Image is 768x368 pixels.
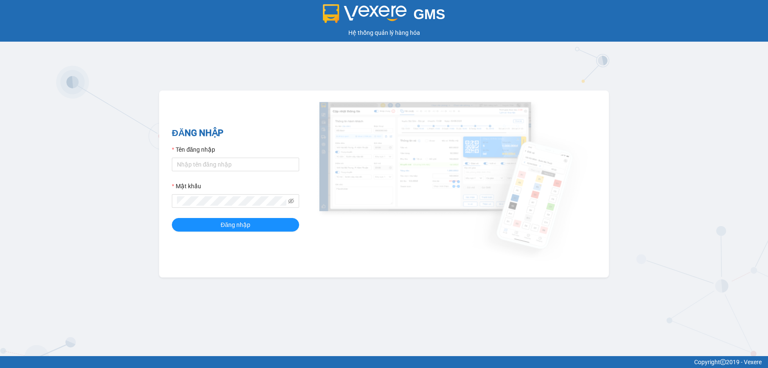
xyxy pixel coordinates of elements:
label: Tên đăng nhập [172,145,215,154]
input: Mật khẩu [177,196,286,206]
input: Tên đăng nhập [172,158,299,171]
a: GMS [323,13,446,20]
label: Mật khẩu [172,181,201,191]
span: copyright [720,359,726,365]
button: Đăng nhập [172,218,299,232]
img: logo 2 [323,4,407,23]
span: eye-invisible [288,198,294,204]
div: Hệ thống quản lý hàng hóa [2,28,766,37]
span: GMS [413,6,445,22]
h2: ĐĂNG NHẬP [172,126,299,140]
div: Copyright 2019 - Vexere [6,357,762,367]
span: Đăng nhập [221,220,250,229]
